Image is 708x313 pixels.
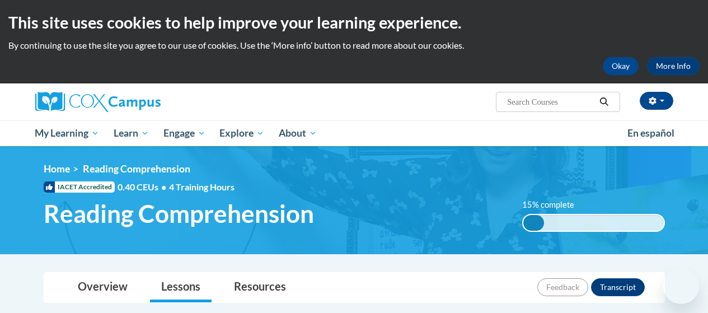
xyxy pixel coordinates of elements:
a: Learn [106,120,156,146]
span: Engage [163,127,205,140]
div: 15% complete [523,215,545,231]
p: By continuing to use the site you agree to our use of cookies. Use the ‘More info’ button to read... [8,39,700,52]
span: About [279,127,317,140]
div: Main menu [27,120,682,146]
span: Explore [219,127,264,140]
span: Reading Comprehension [44,199,314,228]
a: About [271,120,324,146]
a: Lessons [150,273,212,302]
span: 0.40 CEUs [118,181,169,193]
a: En español [620,122,682,145]
label: 15% complete [522,199,587,211]
h2: This site uses cookies to help improve your learning experience. [8,11,700,34]
a: Explore [212,120,271,146]
button: Transcript [591,278,645,296]
span: • [161,181,166,192]
button: Account Settings [640,92,673,110]
a: More Info [647,57,700,75]
a: Engage [156,120,213,146]
a: My Learning [28,120,107,146]
span: Reading Comprehension [83,163,190,175]
span: Learn [114,127,149,140]
iframe: Button to launch messaging window [663,268,699,304]
span: My Learning [35,127,99,140]
a: Home [44,163,70,175]
button: Okay [603,57,639,75]
a: Overview [67,273,139,302]
button: Feedback [537,278,588,296]
span: IACET Accredited [44,181,115,193]
span: 4 Training Hours [169,181,235,192]
a: Cox Campus [35,92,237,112]
span: En español [627,127,674,139]
input: Search Courses [506,95,596,109]
img: Cox Campus [35,92,161,112]
a: Resources [223,273,297,302]
button: Search [596,95,612,109]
